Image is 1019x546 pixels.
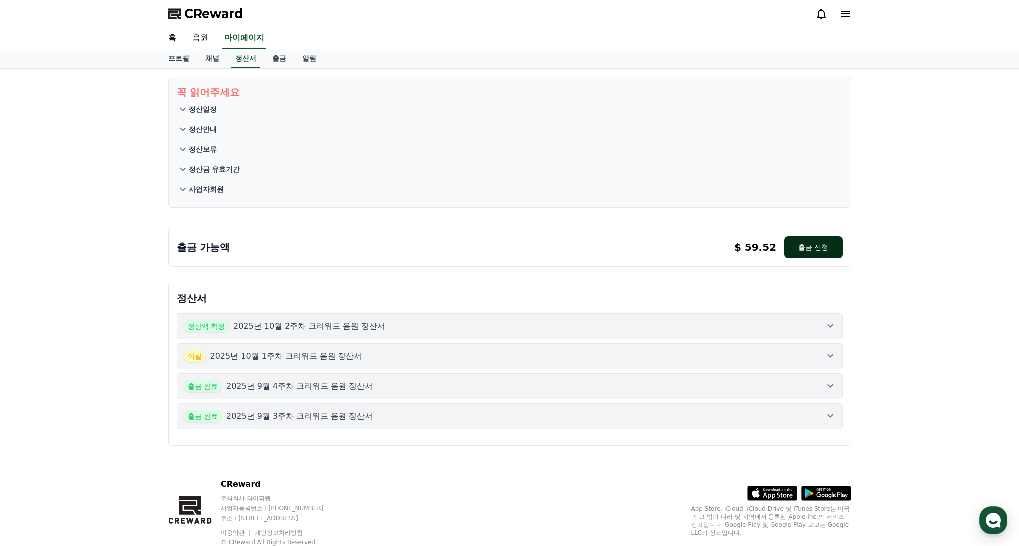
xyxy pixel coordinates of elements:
div: 아, 그러네요. [64,54,183,64]
a: 음원 [184,28,216,49]
button: 정산금 유효기간 [177,159,843,179]
div: 안녕하세요. 제가 최근 10월11일자 실적을 봤는데, 조회수 113,570회를 기록했는데 수익은 0이 나오는데, [PERSON_NAME] 일일까요? [51,239,183,279]
button: 이월 2025년 10월 1주차 크리워드 음원 정산서 [177,343,843,369]
p: 사업자회원 [189,184,224,194]
p: 2025년 10월 2주차 크리워드 음원 정산서 [233,320,385,332]
p: App Store, iCloud, iCloud Drive 및 iTunes Store는 미국과 그 밖의 나라 및 지역에서 등록된 Apple Inc.의 서비스 상표입니다. Goo... [691,505,851,537]
p: CReward [221,478,342,490]
button: 사업자회원 [177,179,843,199]
span: CReward [184,6,243,22]
a: 홈 [160,28,184,49]
p: 2025년 10월 1주차 크리워드 음원 정산서 [210,350,362,362]
a: CReward [168,6,243,22]
span: 출금 완료 [183,410,222,423]
p: 꼭 읽어주세요 [177,85,843,99]
div: 영상 활용과 각색에 각별히 주의해 주시기 바랍니다. [29,169,169,189]
a: 프로필 [160,49,197,68]
a: 정산서 [231,49,260,68]
p: 정산금 유효기간 [189,164,240,174]
a: 이용약관 [221,529,252,536]
button: 출금 신청 [784,236,842,258]
div: 감사합니다. [29,189,169,199]
button: 정산액 확정 2025년 10월 2주차 크리워드 음원 정산서 [177,313,843,339]
div: 감사합니다. [64,74,183,84]
a: 개인정보처리방침 [255,529,303,536]
a: 채널 [197,49,227,68]
p: 2025년 9월 4주차 크리워드 음원 정산서 [226,380,373,392]
a: 마이페이지 [222,28,266,49]
button: 정산일정 [177,99,843,119]
p: 주소 : [STREET_ADDRESS] [221,514,342,522]
button: 출금 완료 2025년 9월 4주차 크리워드 음원 정산서 [177,373,843,399]
p: $ 59.52 [734,240,776,254]
p: © CReward All Rights Reserved. [221,538,342,546]
p: 정산안내 [189,124,217,134]
p: 정산보류 [189,144,217,154]
div: Will respond in minutes [54,16,125,24]
span: 정산액 확정 [183,320,229,333]
p: 출금 가능액 [177,240,230,254]
div: 네, 감사합니다. [29,124,169,134]
span: 이월 [183,350,206,363]
p: 정산서 [177,291,843,305]
button: 정산보류 [177,139,843,159]
div: 추가로, 사용하시는 콘텐츠가 저작권이 강한 스포츠 영상이다 보니 유튜브에서 예민하게 보는 콘텐츠 중 하나입니다. [29,134,169,164]
div: Creward [54,5,92,16]
p: 사업자등록번호 : [PHONE_NUMBER] [221,504,342,512]
p: 주식회사 와이피랩 [221,494,342,502]
p: 2025년 9월 3주차 크리워드 음원 정산서 [226,410,373,422]
div: 다음부터는 주의하도록 하겠습니다. [64,64,183,74]
a: 알림 [294,49,324,68]
span: 출금 완료 [183,380,222,393]
button: 출금 완료 2025년 9월 3주차 크리워드 음원 정산서 [177,403,843,429]
button: 정산안내 [177,119,843,139]
a: 출금 [264,49,294,68]
p: 정산일정 [189,104,217,114]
